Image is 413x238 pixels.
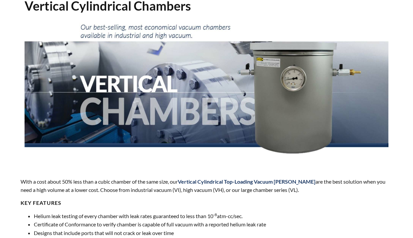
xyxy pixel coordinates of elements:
h4: KEY FEATURES [21,200,392,207]
li: Certificate of Conformance to verify chamber is capable of full vacuum with a reported helium lea... [34,220,392,229]
sup: -8 [213,212,217,217]
img: Vertical Vacuum Chambers header [25,20,388,165]
li: Designs that include ports that will not crack or leak over time [34,229,392,237]
p: With a cost about 50% less than a cubic chamber of the same size, our are the best solution when ... [21,177,392,194]
span: Vertical Cylindrical Top-Loading Vacuum [PERSON_NAME] [178,178,315,185]
li: Helium leak testing of every chamber with leak rates guaranteed to less than 10 atm-cc/sec. [34,212,392,220]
